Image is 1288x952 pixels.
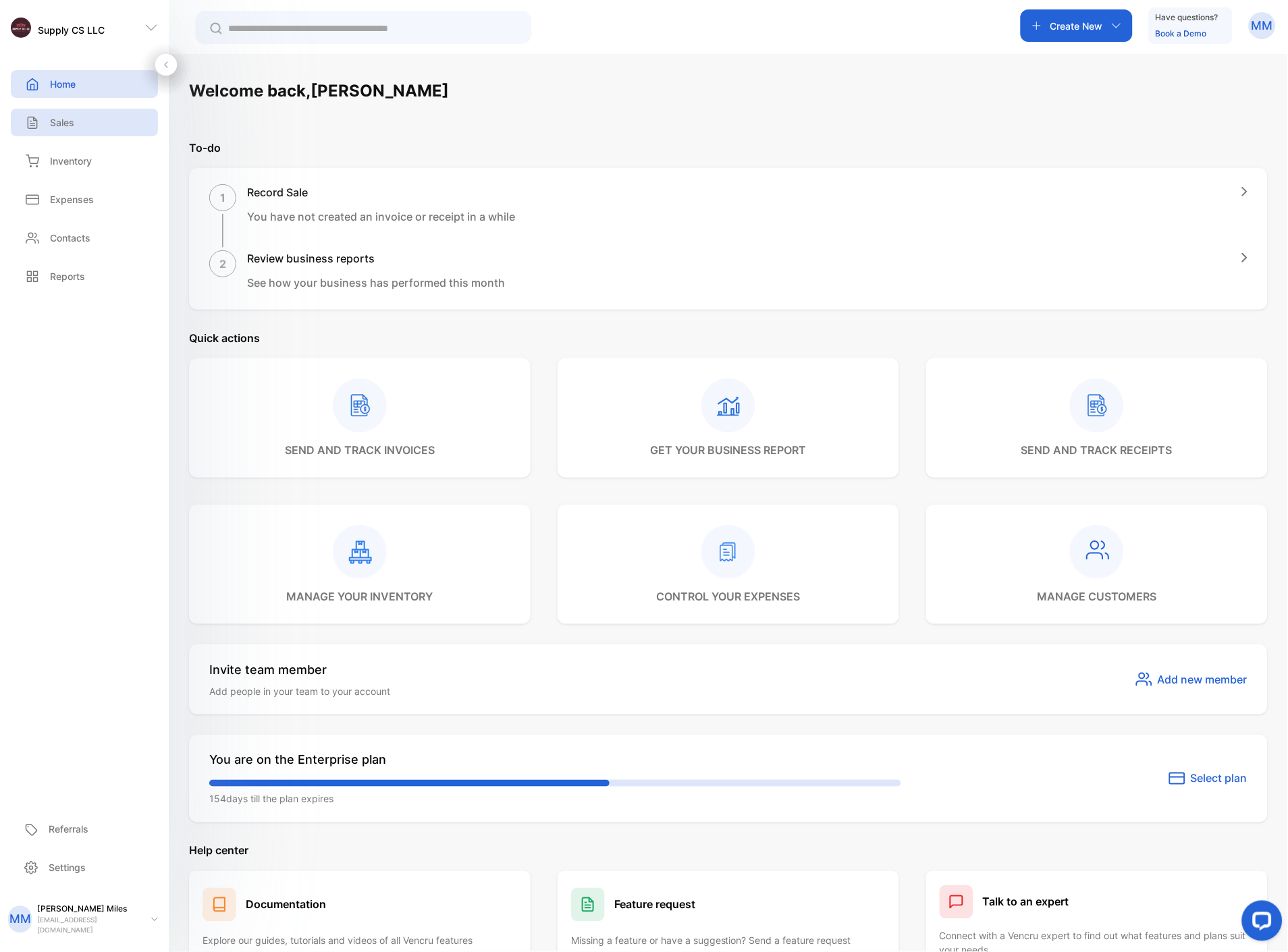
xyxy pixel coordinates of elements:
[37,916,140,936] p: [EMAIL_ADDRESS][DOMAIN_NAME]
[247,250,505,267] h1: Review business reports
[49,822,88,837] p: Referrals
[37,903,140,916] p: [PERSON_NAME] Miles
[50,192,94,206] p: Expenses
[209,684,390,698] p: Add people in your team to your account
[287,588,433,605] p: manage your inventory
[285,442,435,458] p: send and track invoices
[189,843,1268,859] p: Help center
[38,23,105,37] p: Supply CS LLC
[1156,28,1207,38] a: Book a Demo
[1158,671,1247,688] span: Add new member
[50,231,90,245] p: Contacts
[50,269,85,283] p: Reports
[50,77,76,91] p: Home
[220,190,225,206] p: 1
[1191,771,1247,787] span: Select plan
[1038,588,1157,605] p: manage customers
[50,115,74,130] p: Sales
[209,661,390,679] p: Invite team member
[50,154,92,168] p: Inventory
[189,140,1268,156] p: To-do
[1249,9,1276,42] button: MM
[571,934,886,948] p: Missing a feature or have a suggestion? Send a feature request
[209,792,901,806] p: 154 days till the plan expires
[203,934,517,948] p: Explore our guides, tutorials and videos of all Vencru features
[1231,895,1288,952] iframe: LiveChat chat widget
[1021,442,1173,458] p: send and track receipts
[189,79,449,103] h1: Welcome back, [PERSON_NAME]
[1021,9,1133,42] button: Create New
[651,442,807,458] p: get your business report
[247,275,505,291] p: See how your business has performed this month
[247,208,515,225] p: You have not created an invoice or receipt in a while
[1169,771,1247,787] button: Select plan
[209,751,901,769] p: You are on the Enterprise plan
[983,894,1069,910] h1: Talk to an expert
[614,897,695,913] h1: Feature request
[1156,11,1218,24] p: Have questions?
[1050,19,1103,33] p: Create New
[11,18,31,38] img: logo
[1136,671,1247,688] button: Add new member
[246,897,326,913] h1: Documentation
[9,911,31,928] p: MM
[189,330,1268,346] p: Quick actions
[1252,17,1273,34] p: MM
[219,256,226,272] p: 2
[49,861,86,875] p: Settings
[247,184,515,200] h1: Record Sale
[657,588,801,605] p: control your expenses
